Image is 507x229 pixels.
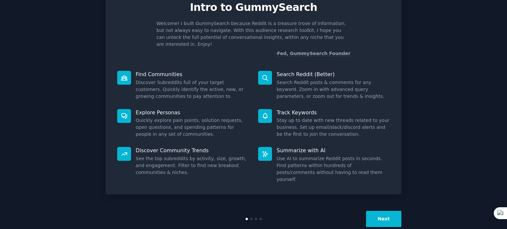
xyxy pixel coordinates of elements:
[277,51,351,56] a: Fed, GummySearch Founder
[277,71,390,78] p: Search Reddit (Better)
[277,117,390,138] dd: Stay up to date with new threads related to your business. Set up email/slack/discord alerts and ...
[366,211,401,227] button: Next
[136,155,249,176] dd: See the top subreddits by activity, size, growth, and engagement. Filter to find new breakout com...
[136,117,249,138] dd: Quickly explore pain points, solution requests, open questions, and spending patterns for people ...
[277,155,390,183] dd: Use AI to summarize Reddit posts in seconds. Find patterns within hundreds of posts/comments with...
[277,147,390,154] p: Summarize with AI
[136,71,249,78] p: Find Communities
[277,79,390,100] dd: Search Reddit posts & comments for any keyword. Zoom in with advanced query parameters, or zoom o...
[156,20,351,48] p: Welcome! I built GummySearch because Reddit is a treasure trove of information, but not always ea...
[275,50,351,57] div: -
[136,147,249,154] p: Discover Community Trends
[136,79,249,100] dd: Discover Subreddits full of your target customers. Quickly identify the active, new, or growing c...
[277,109,390,116] p: Track Keywords
[113,2,394,13] p: Intro to GummySearch
[136,109,249,116] p: Explore Personas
